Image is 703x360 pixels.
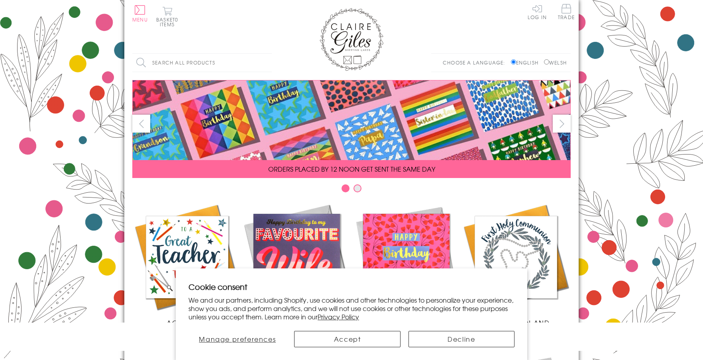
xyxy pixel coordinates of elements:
button: Menu [132,5,148,22]
span: Trade [558,4,575,20]
p: We and our partners, including Shopify, use cookies and other technologies to personalize your ex... [189,296,514,321]
a: Academic [132,202,242,327]
p: Choose a language: [443,59,509,66]
span: Academic [167,318,208,327]
a: Log In [528,4,547,20]
label: English [511,59,542,66]
span: Manage preferences [199,334,276,344]
button: Basket0 items [156,6,178,27]
a: New Releases [242,202,351,327]
button: Decline [408,331,514,347]
a: Privacy Policy [318,312,359,321]
span: ORDERS PLACED BY 12 NOON GET SENT THE SAME DAY [268,164,435,174]
button: next [553,115,571,133]
input: English [511,59,516,65]
button: Accept [294,331,400,347]
h2: Cookie consent [189,281,514,292]
a: Birthdays [351,202,461,327]
span: Menu [132,16,148,23]
span: 0 items [160,16,178,28]
input: Search all products [132,54,272,72]
button: Carousel Page 2 [353,184,361,192]
button: Carousel Page 1 (Current Slide) [342,184,350,192]
input: Welsh [544,59,549,65]
input: Search [264,54,272,72]
img: Claire Giles Greetings Cards [320,8,383,71]
button: Manage preferences [189,331,286,347]
a: Communion and Confirmation [461,202,571,337]
a: Trade [558,4,575,21]
div: Carousel Pagination [132,184,571,196]
button: prev [132,115,150,133]
label: Welsh [544,59,567,66]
